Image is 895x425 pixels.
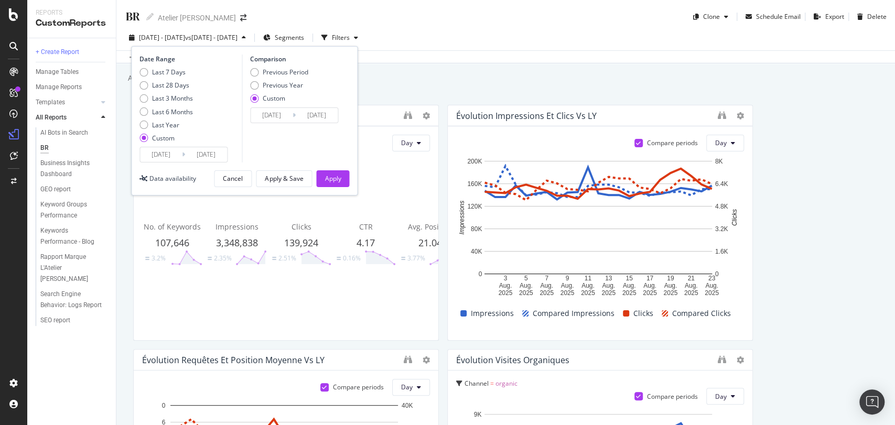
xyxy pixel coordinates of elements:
[278,254,296,263] div: 2.51%
[256,170,312,187] button: Apply & Save
[133,105,439,341] div: All - N° mots-clés / Clics / Impr / Avg P / CTRDayNo. of Keywords107,646Equal3.2%Impressions3,348...
[730,209,738,226] text: Clicks
[715,138,727,147] span: Day
[36,112,98,123] a: All Reports
[145,257,149,260] img: Equal
[565,275,569,282] text: 9
[533,307,614,320] span: Compared Impressions
[703,12,720,21] div: Clone
[250,81,308,90] div: Previous Year
[36,47,79,58] div: + Create Report
[158,13,236,23] div: Atelier [PERSON_NAME]
[144,222,201,232] span: No. of Keywords
[647,392,698,401] div: Compare periods
[215,222,258,232] span: Impressions
[407,254,425,263] div: 3.77%
[490,379,494,388] span: =
[40,199,101,221] div: Keyword Groups Performance
[715,392,727,401] span: Day
[152,254,166,263] div: 3.2%
[40,158,109,180] a: Business Insights Dashboard
[139,55,239,63] div: Date Range
[715,270,718,278] text: 0
[685,282,698,289] text: Aug.
[715,248,728,255] text: 1.6K
[275,33,304,42] span: Segments
[810,8,844,25] button: Export
[263,94,285,103] div: Custom
[223,174,243,183] div: Cancel
[139,81,193,90] div: Last 28 Days
[689,8,732,25] button: Clone
[667,275,674,282] text: 19
[40,199,109,221] a: Keyword Groups Performance
[584,275,591,282] text: 11
[251,108,293,123] input: Start Date
[152,121,179,129] div: Last Year
[408,222,452,232] span: Avg. Position
[581,289,595,297] text: 2025
[40,127,88,138] div: AI Bots in Search
[672,307,731,320] span: Compared Clicks
[36,82,109,93] a: Manage Reports
[250,94,308,103] div: Custom
[152,94,193,103] div: Last 3 Months
[40,252,109,285] a: Rapport Marque L'Atelier [PERSON_NAME]
[718,355,726,364] div: binoculars
[643,289,657,297] text: 2025
[478,270,482,278] text: 0
[40,289,102,311] div: Search Engine Behavior: Logs Report
[140,147,182,162] input: Start Date
[471,248,482,255] text: 40K
[263,81,303,90] div: Previous Year
[36,112,67,123] div: All Reports
[152,68,186,77] div: Last 7 Days
[357,236,375,249] span: 4.17
[139,134,193,143] div: Custom
[337,257,341,260] img: Equal
[316,170,349,187] button: Apply
[265,174,303,183] div: Apply & Save
[458,201,466,235] text: Impressions
[127,73,211,83] div: Add a short description
[214,170,252,187] button: Cancel
[250,68,308,77] div: Previous Period
[705,282,718,289] text: Aug.
[40,289,109,311] a: Search Engine Behavior: Logs Report
[456,156,740,297] div: A chart.
[149,174,196,183] div: Data availability
[40,184,71,195] div: GEO report
[402,402,413,409] text: 40K
[139,33,185,42] span: [DATE] - [DATE]
[859,389,885,415] div: Open Intercom Messenger
[139,94,193,103] div: Last 3 Months
[664,282,677,289] text: Aug.
[216,236,258,249] span: 3,348,838
[520,282,533,289] text: Aug.
[40,225,109,247] a: Keywords Performance - Blog
[646,275,653,282] text: 17
[250,55,341,63] div: Comparison
[741,8,801,25] button: Schedule Email
[467,180,482,188] text: 160K
[292,222,311,232] span: Clicks
[473,411,481,418] text: 9K
[36,97,98,108] a: Templates
[706,135,744,151] button: Day
[545,275,548,282] text: 7
[498,289,512,297] text: 2025
[36,17,107,29] div: CustomReports
[185,147,227,162] input: End Date
[465,379,489,388] span: Channel
[601,289,616,297] text: 2025
[401,257,405,260] img: Equal
[36,67,109,78] a: Manage Tables
[626,275,633,282] text: 15
[139,68,193,77] div: Last 7 Days
[40,127,109,138] a: AI Bots in Search
[684,289,698,297] text: 2025
[125,29,250,46] button: [DATE] - [DATE]vs[DATE] - [DATE]
[333,383,384,391] div: Compare periods
[155,236,189,249] span: 107,646
[643,282,656,289] text: Aug.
